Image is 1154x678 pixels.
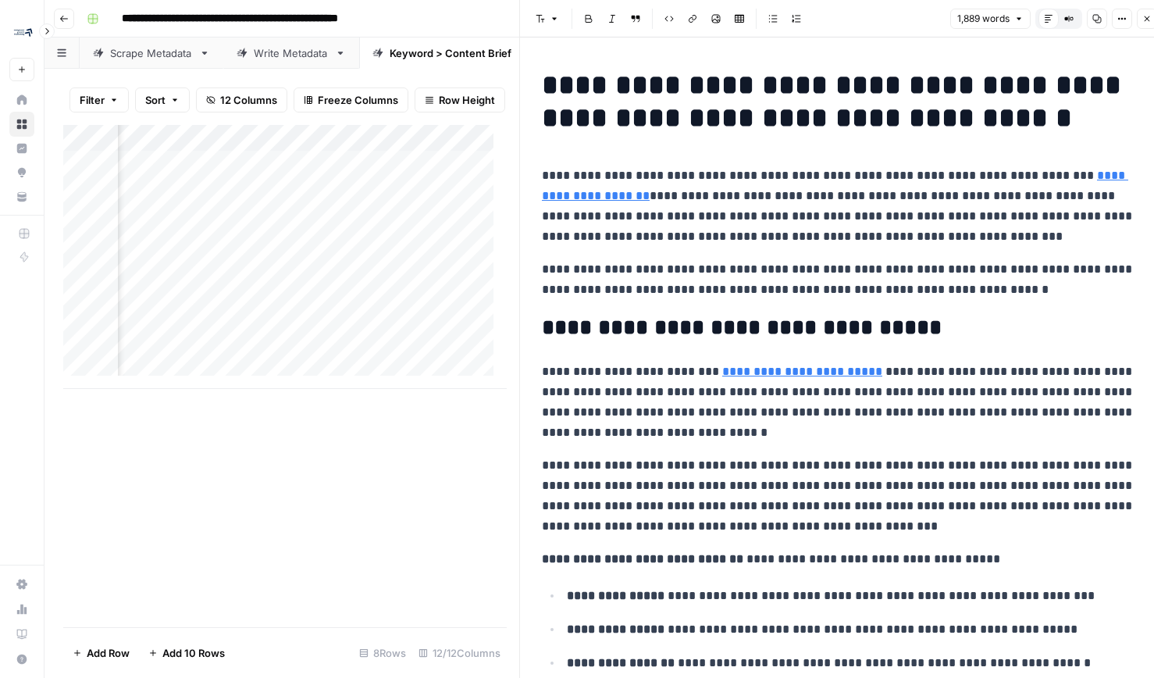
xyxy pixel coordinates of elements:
a: Learning Hub [9,622,34,647]
button: Row Height [415,87,505,112]
button: Add Row [63,641,139,666]
div: 12/12 Columns [412,641,507,666]
a: Opportunities [9,160,34,185]
a: Home [9,87,34,112]
a: Keyword > Content Brief [359,37,542,69]
span: Add Row [87,645,130,661]
div: Keyword > Content Brief [390,45,511,61]
button: 1,889 words [950,9,1031,29]
a: Scrape Metadata [80,37,223,69]
span: 1,889 words [957,12,1010,26]
div: Write Metadata [254,45,329,61]
span: Row Height [439,92,495,108]
span: Filter [80,92,105,108]
a: Usage [9,597,34,622]
a: Your Data [9,184,34,209]
a: Write Metadata [223,37,359,69]
a: Insights [9,136,34,161]
button: 12 Columns [196,87,287,112]
button: Sort [135,87,190,112]
button: Help + Support [9,647,34,672]
span: Sort [145,92,166,108]
button: Workspace: Compound Growth [9,12,34,52]
button: Filter [69,87,129,112]
img: Compound Growth Logo [9,18,37,46]
button: Add 10 Rows [139,641,234,666]
span: 12 Columns [220,92,277,108]
button: Freeze Columns [294,87,408,112]
a: Browse [9,112,34,137]
span: Freeze Columns [318,92,398,108]
div: 8 Rows [353,641,412,666]
a: Settings [9,572,34,597]
span: Add 10 Rows [162,645,225,661]
div: Scrape Metadata [110,45,193,61]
